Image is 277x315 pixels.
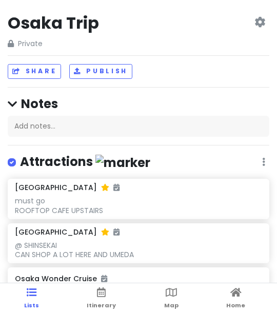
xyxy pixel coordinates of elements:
span: Itinerary [87,301,116,309]
i: Starred [101,228,109,236]
h4: Notes [8,96,269,112]
div: Add notes... [8,116,269,137]
span: Map [164,301,179,309]
img: marker [95,155,150,171]
button: Share [8,64,61,79]
a: Home [226,283,245,315]
h4: Attractions [20,154,150,171]
h6: [GEOGRAPHIC_DATA] [15,227,120,237]
span: Private [8,38,99,49]
div: @ SHINSEKAI CAN SHOP A LOT HERE AND UMEDA [15,241,262,259]
a: Itinerary [87,283,116,315]
span: Home [226,301,245,309]
a: Map [164,283,179,315]
i: Added to itinerary [113,184,120,191]
i: Added to itinerary [113,228,120,236]
h6: [GEOGRAPHIC_DATA] [15,183,120,192]
span: Lists [24,301,39,309]
h2: Osaka Trip [8,12,99,34]
i: Added to itinerary [101,275,107,282]
h6: Osaka Wonder Cruise [15,274,262,283]
button: Publish [69,64,132,79]
a: Lists [24,283,39,315]
i: Starred [101,184,109,191]
div: must go ROOFTOP CAFE UPSTAIRS [15,196,262,215]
